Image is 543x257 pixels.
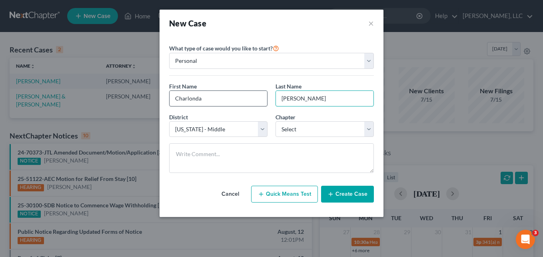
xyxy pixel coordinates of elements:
[213,186,248,202] button: Cancel
[275,83,301,90] span: Last Name
[368,18,374,29] button: ×
[251,186,318,203] button: Quick Means Test
[169,18,206,28] strong: New Case
[516,230,535,249] iframe: Intercom live chat
[321,186,374,203] button: Create Case
[276,91,373,106] input: Enter Last Name
[169,83,197,90] span: First Name
[275,114,295,120] span: Chapter
[169,43,279,53] label: What type of case would you like to start?
[170,91,267,106] input: Enter First Name
[532,230,539,236] span: 3
[169,114,188,120] span: District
